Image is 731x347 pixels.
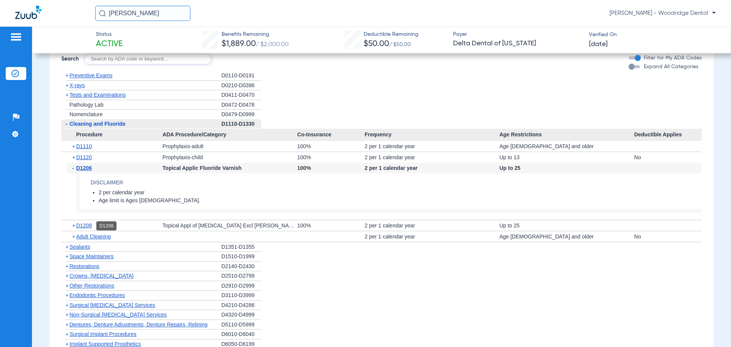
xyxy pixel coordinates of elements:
[221,110,261,119] div: D0479-D0999
[65,302,69,308] span: +
[365,141,500,152] div: 2 per 1 calendar year
[96,39,123,50] span: Active
[163,163,297,173] div: Topical Applic Fluoride Varnish
[364,40,389,48] span: $50.00
[365,129,500,141] span: Frequency
[634,152,702,163] div: No
[69,72,112,78] span: Preventive Exams
[297,129,365,141] span: Co-Insurance
[256,42,289,48] span: / $2,000.00
[69,312,166,318] span: Non-Surgical [MEDICAL_DATA] Services
[91,179,702,187] app-breakdown-title: Disclaimer
[65,82,69,88] span: +
[72,163,76,173] span: -
[76,233,111,240] span: Adult Cleaning
[65,121,67,127] span: -
[634,231,702,242] div: No
[365,152,500,163] div: 2 per 1 calendar year
[221,90,261,100] div: D0411-D0470
[642,54,702,62] label: Filter for My ADA Codes
[72,141,76,152] span: +
[297,152,365,163] div: 100%
[500,129,634,141] span: Age Restrictions
[221,242,261,252] div: D1351-D1355
[610,10,716,17] span: [PERSON_NAME] - Woodridge Dental
[297,141,365,152] div: 100%
[95,6,190,21] input: Search for patients
[222,30,289,38] span: Benefits Remaining
[65,253,69,259] span: +
[76,165,92,171] span: D1206
[365,231,500,242] div: 2 per 1 calendar year
[69,111,102,117] span: Nomenclature
[65,321,69,328] span: +
[163,141,297,152] div: Prophylaxis-adult
[69,121,125,127] span: Cleaning and Fluoride
[69,92,126,98] span: Tests and Examinations
[221,71,261,81] div: D0110-D0191
[453,39,583,48] span: Delta Dental of [US_STATE]
[222,40,256,48] span: $1,889.00
[163,152,297,163] div: Prophylaxis-child
[221,271,261,281] div: D2510-D2799
[76,143,92,149] span: D1110
[500,152,634,163] div: Up to 13
[72,220,76,231] span: +
[69,292,125,298] span: Endodontic Procedures
[69,341,141,347] span: Implant Supported Prosthetics
[61,129,162,141] span: Procedure
[500,163,634,173] div: Up to 25
[76,154,92,160] span: D1120
[221,329,261,339] div: D6010-D6040
[297,163,365,173] div: 100%
[99,197,702,204] li: Age limit is Ages [DEMOGRAPHIC_DATA].
[221,252,261,262] div: D1510-D1999
[500,231,634,242] div: Age [DEMOGRAPHIC_DATA] and older
[72,152,76,163] span: +
[65,283,69,289] span: +
[221,81,261,91] div: D0210-D0396
[221,100,261,110] div: D0472-D0478
[389,42,411,47] span: / $50.00
[221,301,261,310] div: D4210-D4286
[589,31,718,39] span: Verified On
[69,244,90,250] span: Sealants
[589,40,608,49] span: [DATE]
[99,189,702,196] li: 2 per calendar year
[65,292,69,298] span: +
[69,302,155,308] span: Surgical [MEDICAL_DATA] Services
[453,30,583,38] span: Payer
[65,341,69,347] span: +
[96,221,117,230] div: D1208
[65,312,69,318] span: +
[364,30,418,38] span: Deductible Remaining
[69,331,136,337] span: Surgical Implant Procedures
[221,291,261,301] div: D3110-D3999
[10,32,22,42] img: hamburger-icon
[221,320,261,330] div: D5110-D5999
[365,163,500,173] div: 2 per 1 calendar year
[69,283,114,289] span: Other Restorations
[65,263,69,269] span: +
[500,220,634,231] div: Up to 25
[221,262,261,272] div: D2140-D2430
[65,244,69,250] span: +
[69,321,207,328] span: Dentures, Denture Adjustments, Denture Repairs, Relining
[15,6,41,19] img: Zuub Logo
[221,119,261,129] div: D1110-D1330
[69,102,104,108] span: Pathology Lab
[96,30,123,38] span: Status
[65,92,69,98] span: +
[69,263,99,269] span: Restorations
[76,222,92,229] span: D1208
[65,331,69,337] span: +
[221,281,261,291] div: D2910-D2999
[61,55,79,63] span: Search
[69,273,133,279] span: Crowns, [MEDICAL_DATA]
[69,82,85,88] span: X-rays
[221,310,261,320] div: D4320-D4999
[69,253,113,259] span: Space Maintainers
[65,273,69,279] span: +
[644,64,698,69] span: Expand All Categories
[500,141,634,152] div: Age [DEMOGRAPHIC_DATA] and older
